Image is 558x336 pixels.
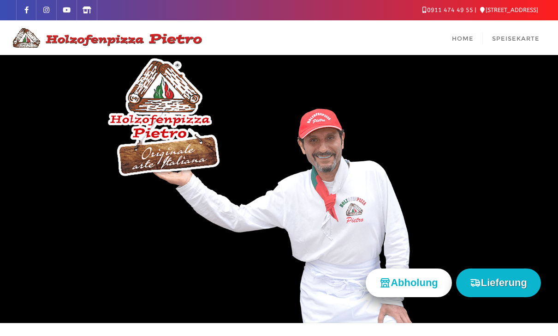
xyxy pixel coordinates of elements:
[452,35,474,42] span: Home
[366,269,452,297] button: Abholung
[480,6,538,13] a: [STREET_ADDRESS]
[443,20,483,55] a: Home
[456,269,541,297] button: Lieferung
[492,35,540,42] span: Speisekarte
[422,6,473,13] a: 0911 474 49 55
[9,27,203,49] img: Logo
[483,20,549,55] a: Speisekarte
